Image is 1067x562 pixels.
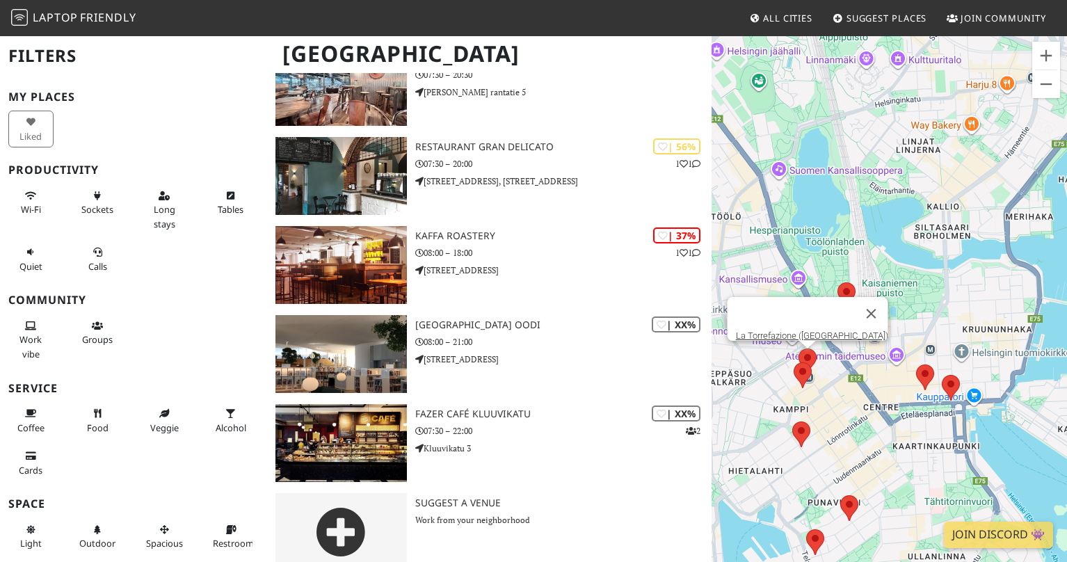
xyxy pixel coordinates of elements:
[11,9,28,26] img: LaptopFriendly
[415,424,712,437] p: 07:30 – 22:00
[652,316,700,332] div: | XX%
[33,10,78,25] span: Laptop
[11,6,136,31] a: LaptopFriendly LaptopFriendly
[1032,70,1060,98] button: Zoom out
[653,138,700,154] div: | 56%
[75,184,120,221] button: Sockets
[75,402,120,439] button: Food
[8,497,259,511] h3: Space
[415,497,712,509] h3: Suggest a Venue
[142,402,187,439] button: Veggie
[675,157,700,170] p: 1 1
[146,537,183,549] span: Spacious
[8,382,259,395] h3: Service
[271,35,709,73] h1: [GEOGRAPHIC_DATA]
[8,402,54,439] button: Coffee
[87,421,109,434] span: Food
[19,464,42,476] span: Credit cards
[415,442,712,455] p: Kluuvikatu 3
[415,264,712,277] p: [STREET_ADDRESS]
[8,163,259,177] h3: Productivity
[415,319,712,331] h3: [GEOGRAPHIC_DATA] Oodi
[209,184,254,221] button: Tables
[209,402,254,439] button: Alcohol
[855,297,888,330] button: Close
[827,6,933,31] a: Suggest Places
[75,314,120,351] button: Groups
[686,424,700,437] p: 2
[415,230,712,242] h3: Kaffa Roastery
[213,537,254,549] span: Restroom
[142,184,187,235] button: Long stays
[675,246,700,259] p: 1 1
[80,10,136,25] span: Friendly
[961,12,1046,24] span: Join Community
[415,246,712,259] p: 08:00 – 18:00
[82,333,113,346] span: Group tables
[415,86,712,99] p: [PERSON_NAME] rantatie 5
[847,12,927,24] span: Suggest Places
[275,137,407,215] img: Restaurant Gran Delicato
[415,157,712,170] p: 07:30 – 20:00
[652,406,700,421] div: | XX%
[79,537,115,549] span: Outdoor area
[8,444,54,481] button: Cards
[19,260,42,273] span: Quiet
[21,203,41,216] span: Stable Wi-Fi
[267,226,712,304] a: Kaffa Roastery | 37% 11 Kaffa Roastery 08:00 – 18:00 [STREET_ADDRESS]
[415,353,712,366] p: [STREET_ADDRESS]
[20,537,42,549] span: Natural light
[267,315,712,393] a: Helsinki Central Library Oodi | XX% [GEOGRAPHIC_DATA] Oodi 08:00 – 21:00 [STREET_ADDRESS]
[8,90,259,104] h3: My Places
[267,404,712,482] a: Fazer Café Kluuvikatu | XX% 2 Fazer Café Kluuvikatu 07:30 – 22:00 Kluuvikatu 3
[8,184,54,221] button: Wi-Fi
[941,6,1052,31] a: Join Community
[19,333,42,360] span: People working
[8,294,259,307] h3: Community
[8,241,54,278] button: Quiet
[75,518,120,555] button: Outdoor
[8,314,54,365] button: Work vibe
[75,241,120,278] button: Calls
[415,141,712,153] h3: Restaurant Gran Delicato
[88,260,107,273] span: Video/audio calls
[415,408,712,420] h3: Fazer Café Kluuvikatu
[275,315,407,393] img: Helsinki Central Library Oodi
[218,203,243,216] span: Work-friendly tables
[142,518,187,555] button: Spacious
[744,6,818,31] a: All Cities
[150,421,179,434] span: Veggie
[267,137,712,215] a: Restaurant Gran Delicato | 56% 11 Restaurant Gran Delicato 07:30 – 20:00 [STREET_ADDRESS], [STREE...
[1032,42,1060,70] button: Zoom in
[17,421,45,434] span: Coffee
[653,227,700,243] div: | 37%
[8,518,54,555] button: Light
[216,421,246,434] span: Alcohol
[209,518,254,555] button: Restroom
[275,226,407,304] img: Kaffa Roastery
[415,175,712,188] p: [STREET_ADDRESS], [STREET_ADDRESS]
[81,203,113,216] span: Power sockets
[763,12,812,24] span: All Cities
[415,513,712,527] p: Work from your neighborhood
[415,335,712,348] p: 08:00 – 21:00
[154,203,175,230] span: Long stays
[275,404,407,482] img: Fazer Café Kluuvikatu
[736,330,888,341] a: La Torrefazione ([GEOGRAPHIC_DATA])
[8,35,259,77] h2: Filters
